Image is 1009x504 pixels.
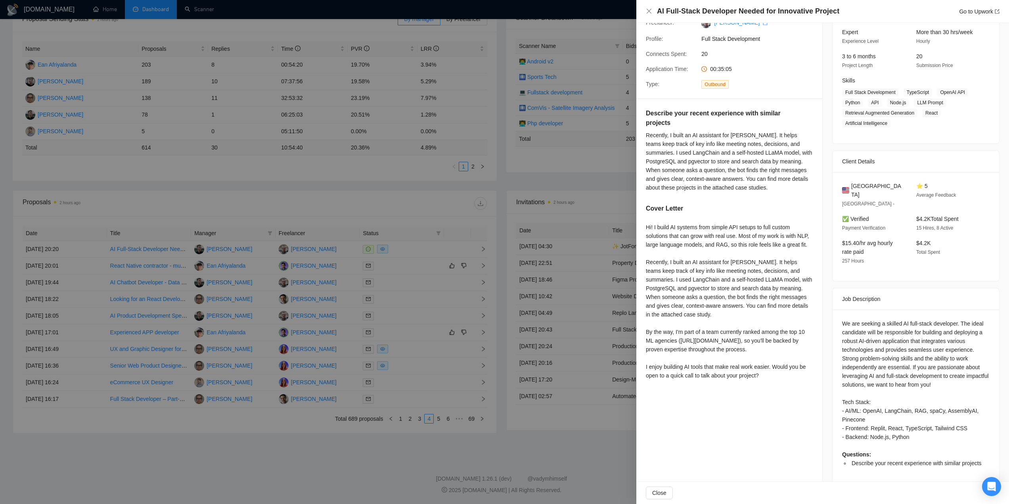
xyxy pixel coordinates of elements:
[646,487,673,499] button: Close
[916,53,923,59] span: 20
[646,36,663,42] span: Profile:
[914,98,946,107] span: LLM Prompt
[842,38,879,44] span: Experience Level
[916,216,959,222] span: $4.2K Total Spent
[916,225,953,231] span: 15 Hires, 8 Active
[982,477,1001,496] div: Open Intercom Messenger
[842,119,890,128] span: Artificial Intelligence
[868,98,882,107] span: API
[646,66,688,72] span: Application Time:
[701,80,729,89] span: Outbound
[904,88,932,97] span: TypeScript
[842,225,885,231] span: Payment Verification
[852,460,982,466] span: Describe your recent experience with similar projects
[842,29,858,35] span: Expert
[842,288,990,310] div: Job Description
[916,38,930,44] span: Hourly
[842,451,871,458] strong: Questions:
[842,258,864,264] span: 257 Hours
[842,186,849,195] img: 🇺🇸
[646,223,813,380] div: Hi! I build AI systems from simple API setups to full custom solutions that can grow with real us...
[646,131,813,192] div: Recently, I built an AI assistant for [PERSON_NAME]. It helps teams keep track of key info like m...
[842,98,863,107] span: Python
[842,319,990,468] div: We are seeking a skilled AI full-stack developer. The ideal candidate will be responsible for bui...
[646,81,659,87] span: Type:
[916,63,953,68] span: Submission Price
[916,29,973,35] span: More than 30 hrs/week
[842,201,894,207] span: [GEOGRAPHIC_DATA] -
[701,50,820,58] span: 20
[887,98,909,107] span: Node.js
[657,6,839,16] h4: AI Full-Stack Developer Needed for Innovative Project
[646,51,687,57] span: Connects Spent:
[646,8,652,15] button: Close
[916,240,931,246] span: $4.2K
[916,183,928,189] span: ⭐ 5
[842,109,917,117] span: Retrieval Augmented Generation
[701,34,820,43] span: Full Stack Development
[995,9,999,14] span: export
[842,88,899,97] span: Full Stack Development
[842,216,869,222] span: ✅ Verified
[646,19,674,26] span: Freelancer:
[710,66,732,72] span: 00:35:05
[701,19,711,28] img: c1bNrUOrIEmA2SDtewR3WpNv7SkIxnDdgK3S8ypKRFOUbGnZCdITuHNnm2tSkd8DQG
[652,489,666,497] span: Close
[646,204,683,213] h5: Cover Letter
[842,53,876,59] span: 3 to 6 months
[646,8,652,14] span: close
[763,21,768,25] span: export
[851,182,904,199] span: [GEOGRAPHIC_DATA]
[701,66,707,72] span: clock-circle
[842,240,893,255] span: $15.40/hr avg hourly rate paid
[916,192,956,198] span: Average Feedback
[922,109,941,117] span: React
[937,88,968,97] span: OpenAI API
[916,249,940,255] span: Total Spent
[842,77,855,84] span: Skills
[959,8,999,15] a: Go to Upworkexport
[842,63,873,68] span: Project Length
[646,109,788,128] h5: Describe your recent experience with similar projects
[842,151,990,172] div: Client Details
[714,19,768,26] a: [PERSON_NAME] export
